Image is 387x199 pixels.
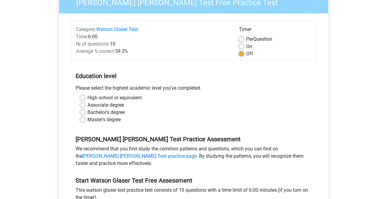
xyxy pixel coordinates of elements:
label: Master's degree [87,116,121,123]
div: We recommend that you first study the common patterns and questions, which you can find on the . ... [71,145,316,170]
div: 10 [71,40,234,48]
label: Off [246,50,253,57]
label: Associate degree [87,101,124,109]
span: Nr of questions: [76,41,110,47]
h5: Education level [76,70,312,82]
span: Time: [76,34,88,39]
div: Please select the highest academic level you’ve completed. [71,84,316,94]
span: Average % correct: [76,48,115,54]
div: Timer [239,26,311,36]
div: 6:00 [71,33,234,40]
span: Per [246,36,253,42]
div: 59.3% [71,48,234,55]
h5: Start Watson Glaser Test Free Assessment [76,177,312,184]
a: Watson Glaser Test [96,26,138,32]
h5: [PERSON_NAME] [PERSON_NAME] Test Practice Assessment [76,136,312,143]
label: Bachelor's degree [87,109,125,116]
label: High school or equivalent [87,94,142,101]
span: Category: [76,26,96,32]
label: On [246,43,252,50]
label: Question [246,36,272,43]
a: [PERSON_NAME] [PERSON_NAME] Test practice page [82,153,197,159]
